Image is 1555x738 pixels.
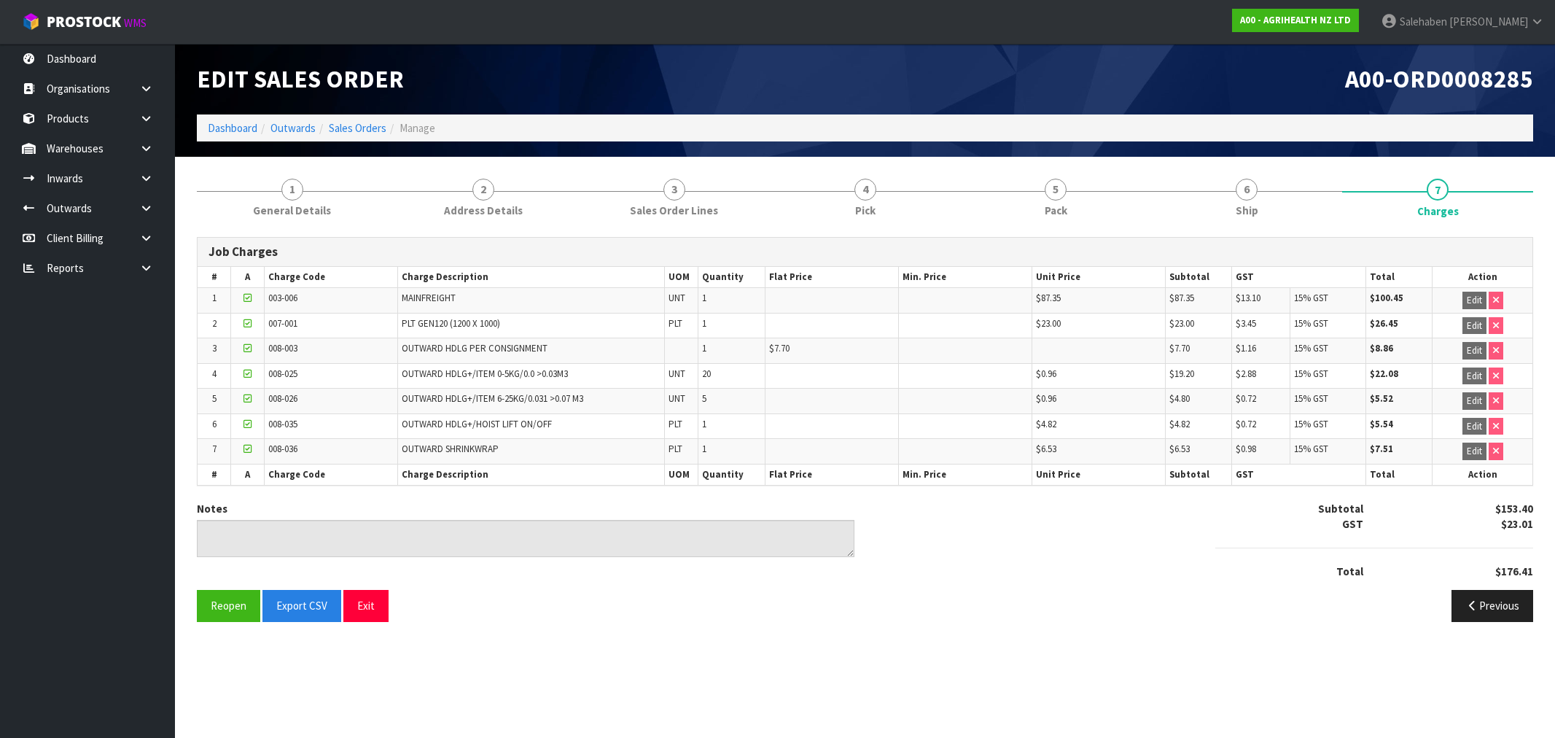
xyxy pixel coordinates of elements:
span: Ship [1236,203,1258,218]
td: 5 [198,389,231,414]
td: 3 [198,338,231,364]
span: 7 [1427,179,1449,201]
th: Charge Description [398,464,665,485]
span: 5 [702,392,706,405]
span: $6.53 [1169,443,1190,455]
span: 007-001 [268,317,297,330]
span: 20 [702,368,711,380]
span: 008-026 [268,392,297,405]
span: 008-036 [268,443,297,455]
span: 15% GST [1294,418,1328,430]
span: 5 [1045,179,1067,201]
button: Exit [343,590,389,621]
span: $7.70 [769,342,790,354]
span: $3.45 [1236,317,1256,330]
h3: Job Charges [208,245,1521,259]
span: 15% GST [1294,292,1328,304]
span: 1 [702,342,706,354]
span: $6.53 [1036,443,1056,455]
span: OUTWARD HDLG+/ITEM 6-25KG/0.031 >0.07 M3 [402,392,583,405]
th: Quantity [698,267,765,288]
td: 6 [198,413,231,439]
span: 3 [663,179,685,201]
th: Flat Price [765,267,898,288]
strong: $5.54 [1370,418,1393,430]
strong: $153.40 [1495,502,1533,516]
a: Sales Orders [329,121,386,135]
button: Previous [1451,590,1533,621]
span: UNT [669,392,685,405]
span: 4 [854,179,876,201]
th: UOM [665,267,698,288]
strong: $5.52 [1370,392,1393,405]
th: Subtotal [1165,267,1232,288]
th: GST [1232,464,1365,485]
span: $0.96 [1036,368,1056,380]
span: 15% GST [1294,392,1328,405]
span: 008-035 [268,418,297,430]
span: 1 [702,317,706,330]
span: 15% GST [1294,342,1328,354]
span: $0.96 [1036,392,1056,405]
span: 15% GST [1294,443,1328,455]
span: $4.82 [1036,418,1056,430]
a: Outwards [270,121,316,135]
strong: $7.51 [1370,443,1393,455]
th: UOM [665,464,698,485]
strong: $22.08 [1370,368,1398,380]
strong: Total [1336,564,1363,578]
button: Reopen [197,590,260,621]
span: 008-003 [268,342,297,354]
span: $0.72 [1236,418,1256,430]
a: A00 - AGRIHEALTH NZ LTD [1232,9,1359,32]
strong: GST [1342,517,1363,531]
span: $4.82 [1169,418,1190,430]
strong: $176.41 [1495,564,1533,578]
button: Edit [1462,418,1486,435]
span: PLT [669,317,682,330]
th: # [198,464,231,485]
span: 1 [702,292,706,304]
td: 4 [198,363,231,389]
span: PLT GEN120 (1200 X 1000) [402,317,500,330]
strong: A00 - AGRIHEALTH NZ LTD [1240,14,1351,26]
span: OUTWARD HDLG+/ITEM 0-5KG/0.0 >0.03M3 [402,368,568,380]
span: UNT [669,292,685,304]
span: Salehaben [1400,15,1447,28]
button: Edit [1462,392,1486,410]
span: MAINFREIGHT [402,292,456,304]
th: Total [1365,267,1433,288]
button: Edit [1462,443,1486,460]
td: 7 [198,439,231,465]
span: 2 [472,179,494,201]
span: 6 [1236,179,1258,201]
span: Charges [197,226,1533,633]
th: Action [1433,267,1532,288]
th: Charge Code [265,267,398,288]
span: UNT [669,368,685,380]
th: Charge Code [265,464,398,485]
th: A [231,464,265,485]
span: $4.80 [1169,392,1190,405]
button: Export CSV [262,590,341,621]
button: Edit [1462,317,1486,335]
span: 008-025 [268,368,297,380]
th: Unit Price [1032,267,1165,288]
a: Dashboard [208,121,257,135]
span: 003-006 [268,292,297,304]
span: $1.16 [1236,342,1256,354]
th: A [231,267,265,288]
span: OUTWARD HDLG PER CONSIGNMENT [402,342,547,354]
th: Min. Price [898,464,1032,485]
span: 1 [281,179,303,201]
span: A00-ORD0008285 [1345,63,1533,94]
span: [PERSON_NAME] [1449,15,1528,28]
th: Unit Price [1032,464,1165,485]
span: 1 [702,418,706,430]
span: 15% GST [1294,368,1328,380]
button: Edit [1462,292,1486,309]
span: Edit Sales Order [197,63,404,94]
span: PLT [669,443,682,455]
small: WMS [124,16,147,30]
span: $19.20 [1169,368,1194,380]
